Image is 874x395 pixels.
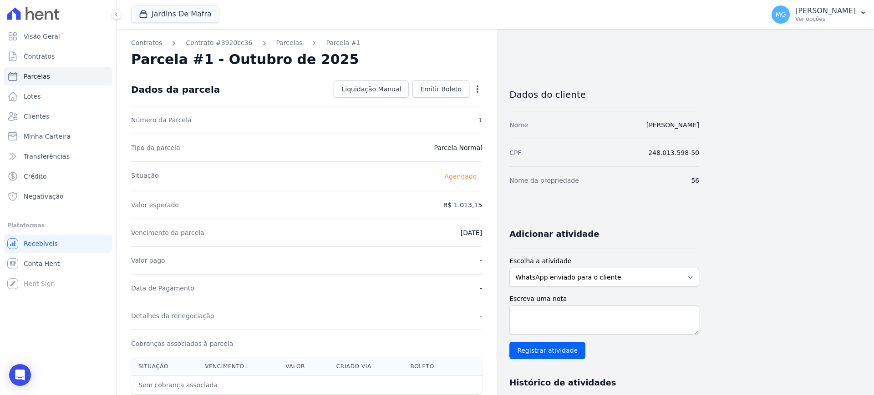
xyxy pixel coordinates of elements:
[461,228,482,237] dd: [DATE]
[509,342,585,359] input: Registrar atividade
[4,87,112,105] a: Lotes
[420,85,462,94] span: Emitir Boleto
[131,84,220,95] div: Dados da parcela
[4,107,112,125] a: Clientes
[278,357,329,376] th: Valor
[326,38,361,48] a: Parcela #1
[131,376,403,395] th: Sem cobrança associada
[334,80,409,98] a: Liquidação Manual
[764,2,874,27] button: MG [PERSON_NAME] Ver opções
[795,15,856,23] p: Ver opções
[24,72,50,81] span: Parcelas
[198,357,278,376] th: Vencimento
[24,92,41,101] span: Lotes
[509,176,579,185] dt: Nome da propriedade
[24,132,71,141] span: Minha Carteira
[509,148,521,157] dt: CPF
[434,143,482,152] dd: Parcela Normal
[4,255,112,273] a: Conta Hent
[131,256,165,265] dt: Valor pago
[131,200,179,210] dt: Valor esperado
[24,32,60,41] span: Visão Geral
[4,167,112,185] a: Crédito
[131,339,233,348] dt: Cobranças associadas à parcela
[24,112,49,121] span: Clientes
[24,52,55,61] span: Contratos
[131,51,359,68] h2: Parcela #1 - Outubro de 2025
[131,38,162,48] a: Contratos
[131,5,219,23] button: Jardins De Mafra
[131,228,204,237] dt: Vencimento da parcela
[480,284,482,293] dd: -
[4,47,112,65] a: Contratos
[4,67,112,85] a: Parcelas
[4,235,112,253] a: Recebíveis
[4,127,112,145] a: Minha Carteira
[24,239,58,248] span: Recebíveis
[341,85,401,94] span: Liquidação Manual
[509,229,599,240] h3: Adicionar atividade
[403,357,461,376] th: Boleto
[691,176,699,185] dd: 56
[480,256,482,265] dd: -
[795,6,856,15] p: [PERSON_NAME]
[329,357,403,376] th: Criado via
[131,311,214,320] dt: Detalhes da renegociação
[509,89,699,100] h3: Dados do cliente
[439,171,482,182] span: Agendado
[131,171,159,182] dt: Situação
[131,284,194,293] dt: Data de Pagamento
[276,38,303,48] a: Parcelas
[443,200,482,210] dd: R$ 1.013,15
[509,256,699,266] label: Escolha a atividade
[4,147,112,165] a: Transferências
[480,311,482,320] dd: -
[509,294,699,304] label: Escreva uma nota
[24,259,60,268] span: Conta Hent
[24,192,64,201] span: Negativação
[509,377,616,388] h3: Histórico de atividades
[776,11,786,18] span: MG
[509,120,528,130] dt: Nome
[646,121,699,129] a: [PERSON_NAME]
[648,148,699,157] dd: 248.013.598-50
[186,38,252,48] a: Contrato #3920cc36
[4,27,112,45] a: Visão Geral
[478,115,482,125] dd: 1
[24,152,70,161] span: Transferências
[131,143,180,152] dt: Tipo da parcela
[9,364,31,386] div: Open Intercom Messenger
[131,115,192,125] dt: Número da Parcela
[4,187,112,205] a: Negativação
[412,80,469,98] a: Emitir Boleto
[7,220,109,231] div: Plataformas
[131,38,482,48] nav: Breadcrumb
[131,357,198,376] th: Situação
[24,172,47,181] span: Crédito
